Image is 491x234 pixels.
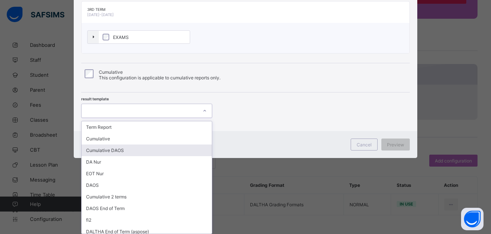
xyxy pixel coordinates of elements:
[82,179,212,191] div: DAOS
[81,1,410,54] div: [object Object]
[357,142,372,148] span: Cancel
[103,34,109,40] input: EXAMS
[87,12,114,17] span: [DATE]-[DATE]
[82,121,212,133] div: Term Report
[82,133,212,145] div: Cumulative
[99,75,220,80] span: This configuration is applicable to cumulative reports only.
[111,34,131,40] span: EXAMS
[82,214,212,226] div: fi2
[82,203,212,214] div: DAOS End of Term
[82,145,212,156] div: Cumulative DAOS
[88,31,99,43] button: Toggle
[387,142,404,148] span: Preview
[81,97,109,101] span: result template
[461,208,484,230] button: Open asap
[82,168,212,179] div: EOT Nur
[99,69,123,75] span: Cumulative
[87,7,114,12] span: 3rd Term
[82,191,212,203] div: Cumulative 2 terms
[82,156,212,168] div: DA Nur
